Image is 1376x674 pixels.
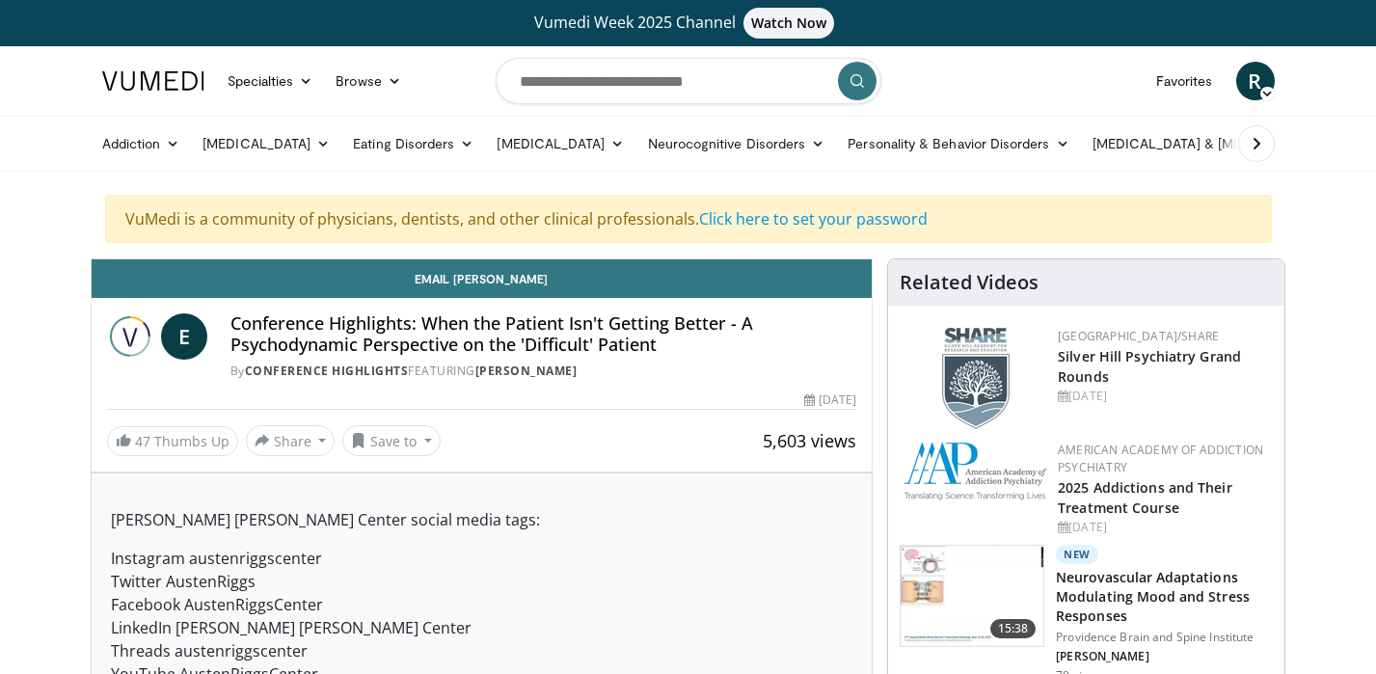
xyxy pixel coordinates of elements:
[990,619,1037,638] span: 15:38
[111,593,853,639] div: Facebook AustenRiggsCenter LinkedIn [PERSON_NAME] [PERSON_NAME] Center
[92,259,873,298] a: Email [PERSON_NAME]
[496,58,881,104] input: Search topics, interventions
[1056,649,1273,664] p: [PERSON_NAME]
[342,425,441,456] button: Save to
[1236,62,1275,100] a: R
[1058,347,1241,386] a: Silver Hill Psychiatry Grand Rounds
[1058,388,1269,405] div: [DATE]
[901,546,1043,646] img: 4562edde-ec7e-4758-8328-0659f7ef333d.150x105_q85_crop-smart_upscale.jpg
[111,547,853,570] div: Instagram austenriggscenter
[804,391,856,409] div: [DATE]
[1058,328,1219,344] a: [GEOGRAPHIC_DATA]/SHARE
[1081,124,1357,163] a: [MEDICAL_DATA] & [MEDICAL_DATA]
[904,442,1048,500] img: f7c290de-70ae-47e0-9ae1-04035161c232.png.150x105_q85_autocrop_double_scale_upscale_version-0.2.png
[743,8,835,39] span: Watch Now
[341,124,485,163] a: Eating Disorders
[1058,442,1263,475] a: American Academy of Addiction Psychiatry
[1058,478,1232,517] a: 2025 Addictions and Their Treatment Course
[475,363,578,379] a: [PERSON_NAME]
[107,313,153,360] img: Conference Highlights
[836,124,1080,163] a: Personality & Behavior Disorders
[105,195,1272,243] div: VuMedi is a community of physicians, dentists, and other clinical professionals.
[900,271,1039,294] h4: Related Videos
[1056,545,1098,564] p: New
[191,124,341,163] a: [MEDICAL_DATA]
[245,363,409,379] a: Conference Highlights
[111,639,853,662] div: Threads austenriggscenter
[107,426,238,456] a: 47 Thumbs Up
[636,124,837,163] a: Neurocognitive Disorders
[324,62,413,100] a: Browse
[216,62,325,100] a: Specialties
[1145,62,1225,100] a: Favorites
[699,208,928,229] a: Click here to set your password
[161,313,207,360] a: E
[91,124,192,163] a: Addiction
[111,508,853,531] p: [PERSON_NAME] [PERSON_NAME] Center social media tags:
[246,425,336,456] button: Share
[485,124,635,163] a: [MEDICAL_DATA]
[1056,568,1273,626] h3: Neurovascular Adaptations Modulating Mood and Stress Responses
[230,363,857,380] div: By FEATURING
[942,328,1010,429] img: f8aaeb6d-318f-4fcf-bd1d-54ce21f29e87.png.150x105_q85_autocrop_double_scale_upscale_version-0.2.png
[105,8,1272,39] a: Vumedi Week 2025 ChannelWatch Now
[1056,630,1273,645] p: Providence Brain and Spine Institute
[230,313,857,355] h4: Conference Highlights: When the Patient Isn't Getting Better - A Psychodynamic Perspective on the...
[1058,519,1269,536] div: [DATE]
[111,570,853,593] div: Twitter AustenRiggs
[763,429,856,452] span: 5,603 views
[135,432,150,450] span: 47
[102,71,204,91] img: VuMedi Logo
